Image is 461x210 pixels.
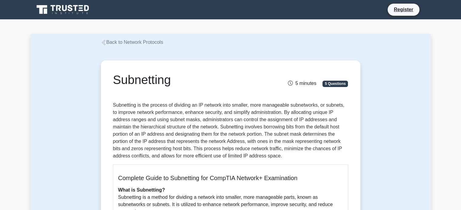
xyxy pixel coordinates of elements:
[118,174,343,182] h5: Complete Guide to Subnetting for CompTIA Network+ Examination
[113,102,348,160] p: Subnetting is the process of dividing an IP network into smaller, more manageable subnetworks, or...
[113,73,267,87] h1: Subnetting
[322,81,348,87] span: 5 Questions
[288,81,316,86] span: 5 minutes
[101,40,163,45] a: Back to Network Protocols
[118,187,165,192] b: What is Subnetting?
[390,6,417,13] a: Register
